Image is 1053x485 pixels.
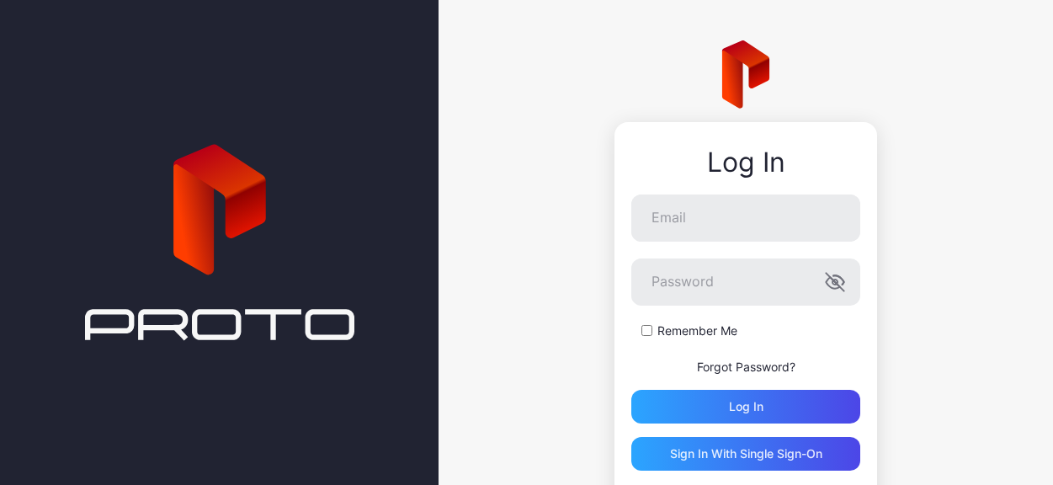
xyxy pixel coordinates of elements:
div: Sign in With Single Sign-On [670,447,822,461]
button: Log in [631,390,860,424]
label: Remember Me [657,322,737,339]
button: Sign in With Single Sign-On [631,437,860,471]
div: Log In [631,147,860,178]
input: Password [631,258,860,306]
a: Forgot Password? [697,360,795,374]
button: Password [825,272,845,292]
input: Email [631,195,860,242]
div: Log in [729,400,763,413]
